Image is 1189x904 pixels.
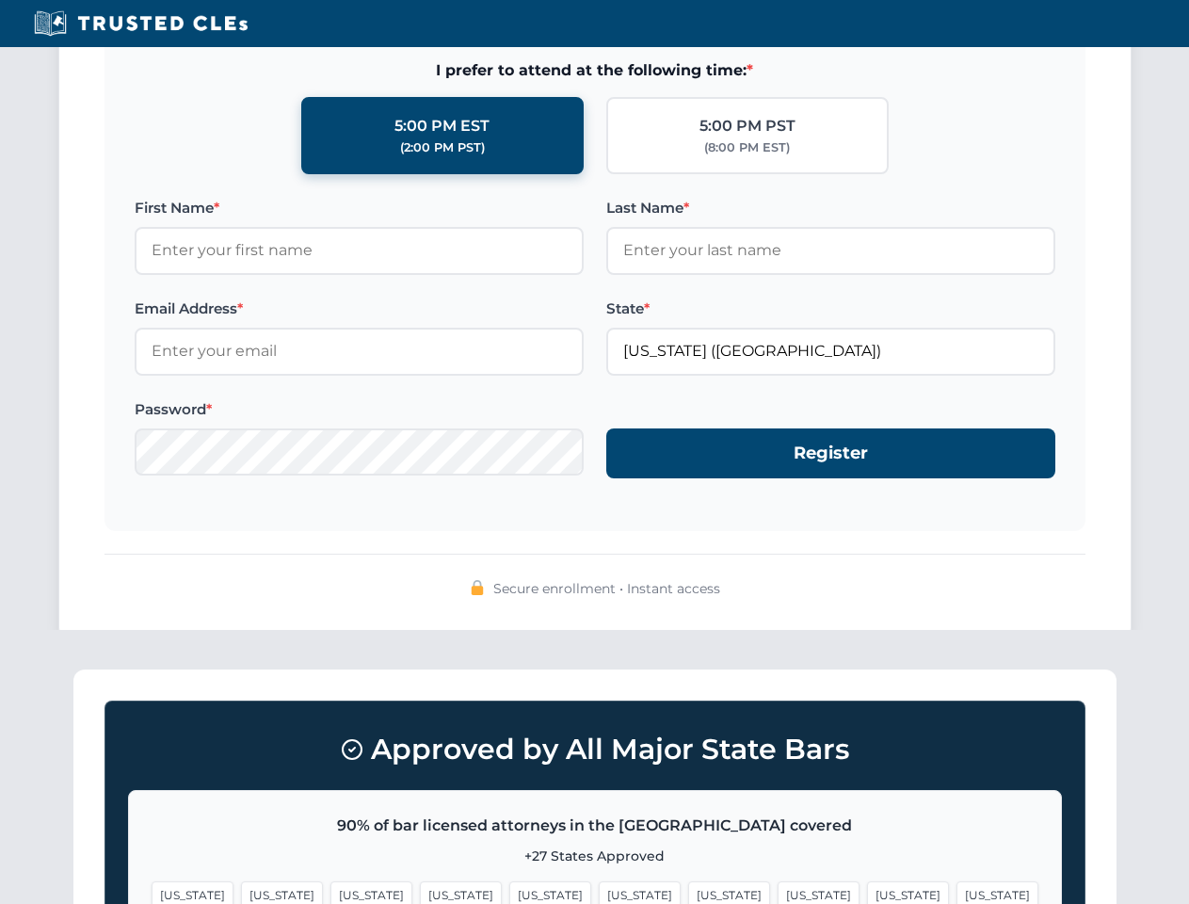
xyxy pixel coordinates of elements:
[400,138,485,157] div: (2:00 PM PST)
[135,227,584,274] input: Enter your first name
[699,114,795,138] div: 5:00 PM PST
[394,114,490,138] div: 5:00 PM EST
[606,227,1055,274] input: Enter your last name
[606,197,1055,219] label: Last Name
[135,197,584,219] label: First Name
[470,580,485,595] img: 🔒
[135,328,584,375] input: Enter your email
[152,846,1038,866] p: +27 States Approved
[152,814,1038,838] p: 90% of bar licensed attorneys in the [GEOGRAPHIC_DATA] covered
[606,298,1055,320] label: State
[28,9,253,38] img: Trusted CLEs
[135,398,584,421] label: Password
[606,428,1055,478] button: Register
[135,298,584,320] label: Email Address
[493,578,720,599] span: Secure enrollment • Instant access
[128,724,1062,775] h3: Approved by All Major State Bars
[606,328,1055,375] input: Florida (FL)
[135,58,1055,83] span: I prefer to attend at the following time:
[704,138,790,157] div: (8:00 PM EST)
